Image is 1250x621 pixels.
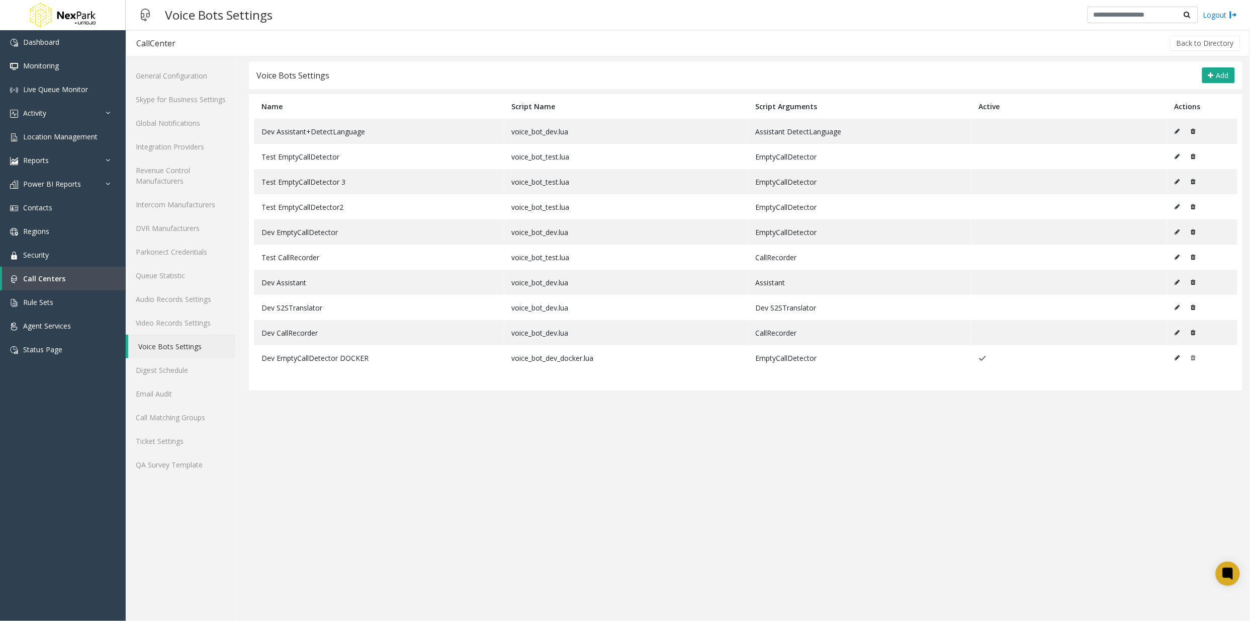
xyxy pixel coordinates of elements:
[254,119,504,144] td: Dev Assistant+DetectLanguage
[256,69,329,82] div: Voice Bots Settings
[126,358,236,382] a: Digest Schedule
[126,135,236,159] a: Integration Providers
[160,3,278,27] h3: Voice Bots Settings
[23,61,59,70] span: Monitoring
[23,203,52,212] span: Contacts
[504,245,748,270] td: voice_bot_test.lua
[23,274,65,283] span: Call Centers
[748,245,971,270] td: CallRecorder
[126,159,236,193] a: Revenue Control Manufacturers
[748,144,971,169] td: EmptyCallDetector
[10,110,18,118] img: 'icon'
[748,320,971,345] td: CallRecorder
[10,275,18,283] img: 'icon'
[1203,10,1237,20] a: Logout
[504,169,748,194] td: voice_bot_test.lua
[10,133,18,141] img: 'icon'
[126,240,236,264] a: Parkonect Credentials
[1170,36,1240,51] button: Back to Directory
[254,144,504,169] td: Test EmptyCallDetector
[748,169,971,194] td: EmptyCallDetector
[504,144,748,169] td: voice_bot_test.lua
[10,323,18,331] img: 'icon'
[126,311,236,335] a: Video Records Settings
[978,354,987,363] img: check
[504,270,748,295] td: voice_bot_dev.lua
[23,297,53,307] span: Rule Sets
[254,295,504,320] td: Dev S2STranslator
[254,94,504,119] th: Name
[10,346,18,354] img: 'icon'
[504,219,748,245] td: voice_bot_dev.lua
[504,94,748,119] th: Script Name
[1202,67,1235,84] button: Add
[128,335,236,358] a: Voice Bots Settings
[1167,94,1237,119] th: Actions
[748,270,971,295] td: Assistant
[254,169,504,194] td: Test EmptyCallDetector 3
[23,37,59,47] span: Dashboard
[23,179,81,189] span: Power BI Reports
[23,156,49,165] span: Reports
[23,250,49,260] span: Security
[2,267,126,290] a: Call Centers
[10,252,18,260] img: 'icon'
[23,226,49,236] span: Regions
[10,181,18,189] img: 'icon'
[23,132,98,141] span: Location Management
[126,193,236,216] a: Intercom Manufacturers
[10,228,18,236] img: 'icon'
[126,264,236,287] a: Queue Statistic
[23,321,71,331] span: Agent Services
[748,119,971,144] td: Assistant DetectLanguage
[254,219,504,245] td: Dev EmptyCallDetector
[136,3,155,27] img: pageIcon
[748,345,971,370] td: EmptyCallDetector
[504,295,748,320] td: voice_bot_dev.lua
[23,108,46,118] span: Activity
[126,287,236,311] a: Audio Records Settings
[10,86,18,94] img: 'icon'
[126,64,236,88] a: General Configuration
[254,270,504,295] td: Dev Assistant
[126,88,236,111] a: Skype for Business Settings
[23,345,62,354] span: Status Page
[23,85,88,94] span: Live Queue Monitor
[1186,350,1196,365] button: An active VoiceBot cannot be deleted.
[10,204,18,212] img: 'icon'
[10,39,18,47] img: 'icon'
[126,111,236,135] a: Global Notifications
[126,406,236,429] a: Call Matching Groups
[1229,10,1237,20] img: logout
[504,194,748,219] td: voice_bot_test.lua
[504,320,748,345] td: voice_bot_dev.lua
[254,194,504,219] td: Test EmptyCallDetector2
[10,299,18,307] img: 'icon'
[748,94,971,119] th: Script Arguments
[748,219,971,245] td: EmptyCallDetector
[10,62,18,70] img: 'icon'
[504,119,748,144] td: voice_bot_dev.lua
[136,37,175,50] div: CallCenter
[971,94,1167,119] th: Active
[254,320,504,345] td: Dev CallRecorder
[126,382,236,406] a: Email Audit
[10,157,18,165] img: 'icon'
[748,194,971,219] td: EmptyCallDetector
[126,216,236,240] a: DVR Manufacturers
[254,345,504,370] td: Dev EmptyCallDetector DOCKER
[748,295,971,320] td: Dev S2STranslator
[504,345,748,370] td: voice_bot_dev_docker.lua
[126,453,236,477] a: QA Survey Template
[1216,70,1229,80] span: Add
[126,429,236,453] a: Ticket Settings
[254,245,504,270] td: Test CallRecorder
